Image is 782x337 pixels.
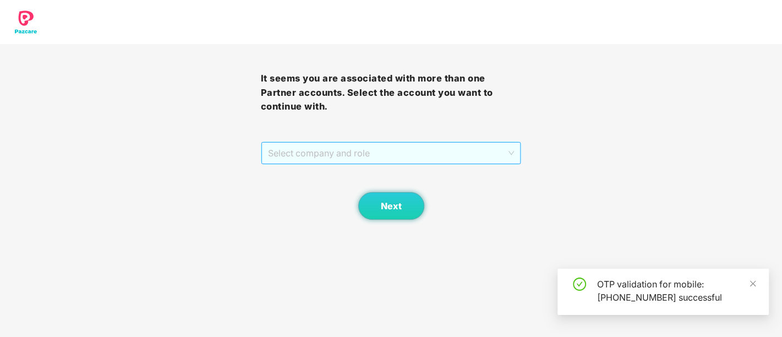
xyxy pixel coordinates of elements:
[381,201,402,211] span: Next
[358,192,424,220] button: Next
[749,280,757,287] span: close
[261,72,522,114] h3: It seems you are associated with more than one Partner accounts. Select the account you want to c...
[597,278,756,304] div: OTP validation for mobile: [PHONE_NUMBER] successful
[573,278,586,291] span: check-circle
[268,143,515,164] span: Select company and role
